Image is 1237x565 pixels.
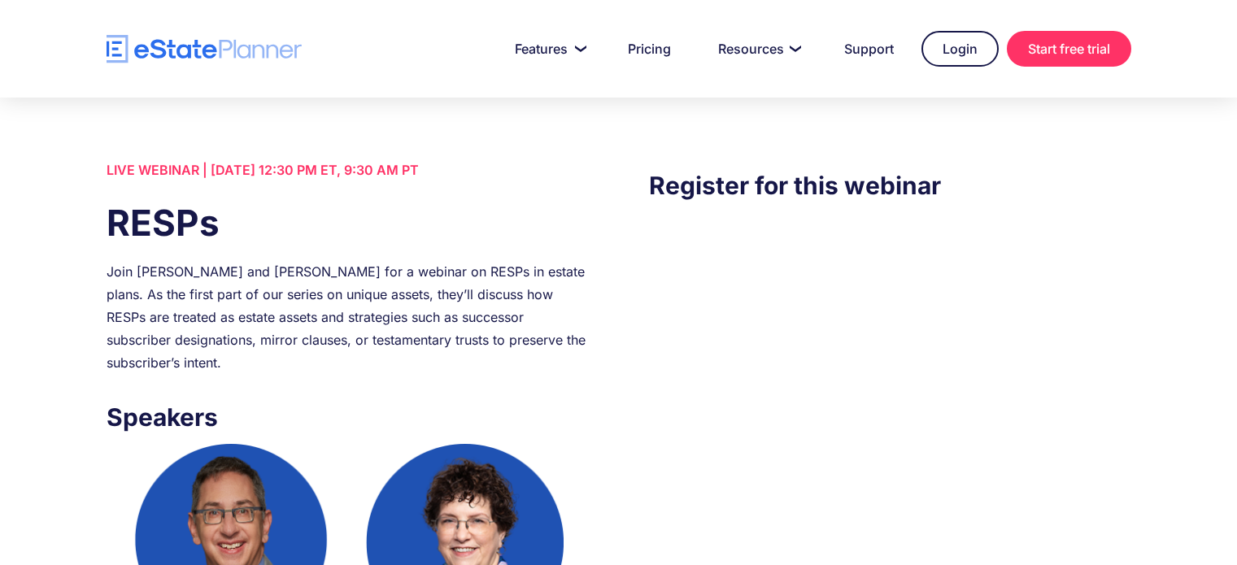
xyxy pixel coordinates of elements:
a: Support [825,33,913,65]
a: Features [495,33,600,65]
div: Join [PERSON_NAME] and [PERSON_NAME] for a webinar on RESPs in estate plans. As the first part of... [107,260,588,374]
a: Pricing [608,33,690,65]
h3: Register for this webinar [649,167,1130,204]
iframe: Form 0 [649,237,1130,528]
a: home [107,35,302,63]
a: Resources [699,33,817,65]
h3: Speakers [107,398,588,436]
a: Login [921,31,999,67]
a: Start free trial [1007,31,1131,67]
h1: RESPs [107,198,588,248]
div: LIVE WEBINAR | [DATE] 12:30 PM ET, 9:30 AM PT [107,159,588,181]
